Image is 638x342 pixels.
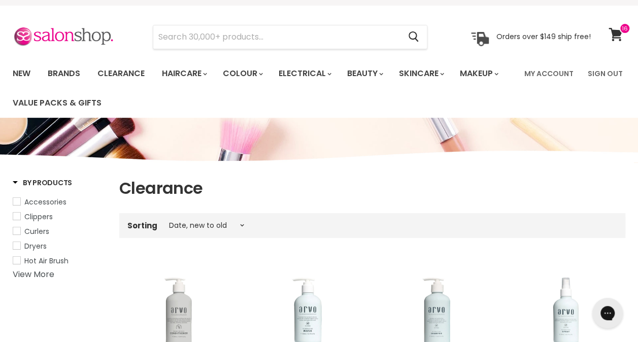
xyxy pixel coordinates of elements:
a: Colour [215,63,269,84]
label: Sorting [127,221,157,230]
span: Accessories [24,197,66,207]
p: Orders over $149 ship free! [496,32,591,41]
span: Hot Air Brush [24,256,69,266]
a: Hot Air Brush [13,255,107,266]
button: Search [400,25,427,49]
a: Sign Out [582,63,629,84]
a: New [5,63,38,84]
a: Clearance [90,63,152,84]
a: Makeup [452,63,505,84]
a: Brands [40,63,88,84]
h1: Clearance [119,178,625,199]
a: Haircare [154,63,213,84]
h3: By Products [13,178,72,188]
span: Clippers [24,212,53,222]
a: Value Packs & Gifts [5,92,109,114]
form: Product [153,25,427,49]
a: Curlers [13,226,107,237]
a: View More [13,268,54,280]
a: My Account [518,63,580,84]
span: Dryers [24,241,47,251]
a: Skincare [391,63,450,84]
input: Search [153,25,400,49]
ul: Main menu [5,59,518,118]
a: Clippers [13,211,107,222]
a: Dryers [13,241,107,252]
a: Electrical [271,63,338,84]
iframe: Gorgias live chat messenger [587,294,628,332]
a: Accessories [13,196,107,208]
span: Curlers [24,226,49,236]
a: Beauty [340,63,389,84]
